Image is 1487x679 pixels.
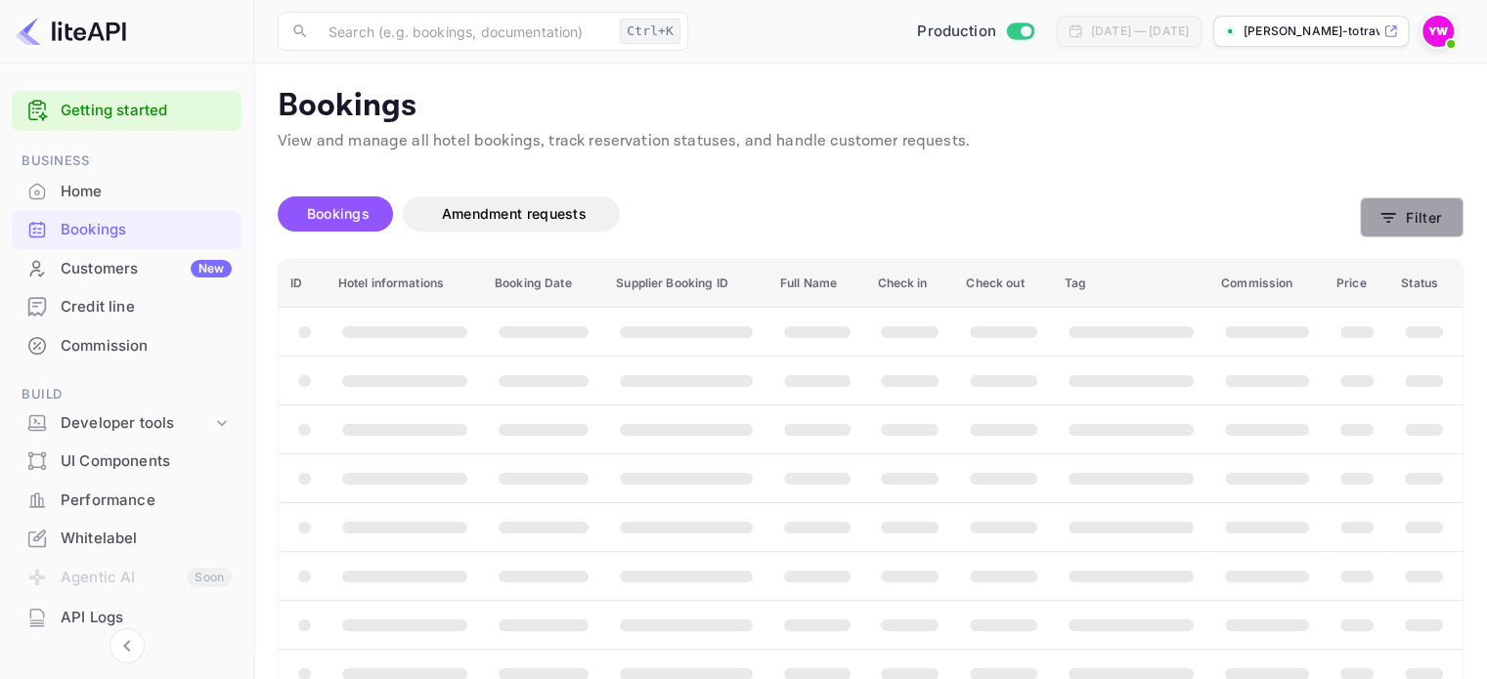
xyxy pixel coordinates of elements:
a: CustomersNew [12,250,241,286]
div: account-settings tabs [278,196,1360,232]
img: Yahav Winkler [1422,16,1454,47]
input: Search (e.g. bookings, documentation) [317,12,612,51]
p: View and manage all hotel bookings, track reservation statuses, and handle customer requests. [278,130,1464,153]
div: New [191,260,232,277]
span: Build [12,384,241,405]
div: Home [12,173,241,211]
div: Home [61,181,232,203]
div: Commission [61,335,232,358]
th: Check in [865,260,954,308]
div: Developer tools [12,406,241,441]
div: Whitelabel [12,520,241,558]
div: API Logs [61,607,232,629]
button: Filter [1360,197,1464,237]
span: Bookings [307,205,370,222]
th: Full Name [768,260,866,308]
a: Credit line [12,288,241,324]
th: Tag [1053,260,1209,308]
th: Booking Date [483,260,604,308]
span: Amendment requests [442,205,587,222]
div: Switch to Sandbox mode [909,21,1041,43]
div: Ctrl+K [620,19,680,44]
p: Bookings [278,87,1464,126]
th: Commission [1209,260,1325,308]
span: Production [917,21,996,43]
div: Customers [61,258,232,280]
div: Getting started [12,91,241,131]
div: [DATE] — [DATE] [1091,22,1189,40]
th: Check out [954,260,1053,308]
a: Whitelabel [12,520,241,556]
a: API Logs [12,599,241,635]
th: Supplier Booking ID [604,260,768,308]
a: UI Components [12,443,241,479]
button: Collapse navigation [109,628,145,663]
div: UI Components [12,443,241,481]
div: Bookings [61,219,232,241]
div: Credit line [12,288,241,326]
div: UI Components [61,450,232,473]
img: LiteAPI logo [16,16,126,47]
p: [PERSON_NAME]-totravel... [1244,22,1379,40]
div: Whitelabel [61,528,232,550]
div: API Logs [12,599,241,637]
th: Status [1389,260,1463,308]
a: Home [12,173,241,209]
a: Commission [12,327,241,363]
div: Performance [12,482,241,520]
a: Getting started [61,100,232,122]
th: Hotel informations [327,260,483,308]
span: Business [12,150,241,172]
a: Bookings [12,211,241,247]
div: CustomersNew [12,250,241,288]
div: Developer tools [61,412,212,435]
a: Performance [12,482,241,518]
div: Bookings [12,211,241,249]
div: Commission [12,327,241,365]
th: Price [1325,260,1389,308]
div: Performance [61,489,232,512]
div: Credit line [61,296,232,318]
th: ID [279,260,327,308]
